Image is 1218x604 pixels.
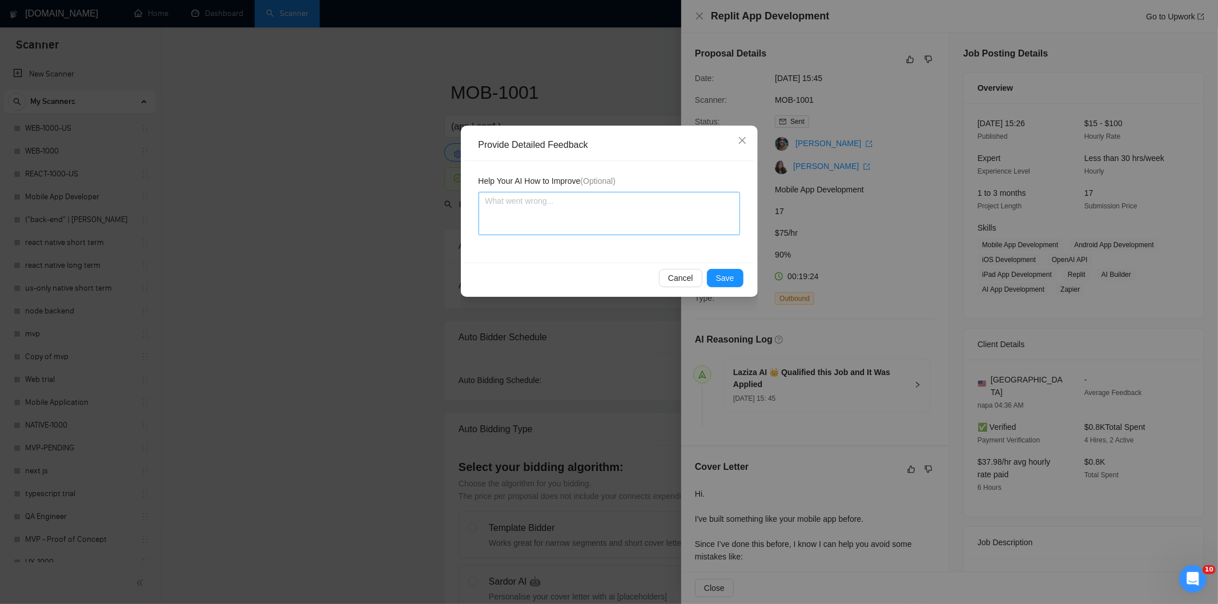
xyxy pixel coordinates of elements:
span: Cancel [668,272,693,284]
span: (Optional) [581,176,616,186]
div: Provide Detailed Feedback [479,139,748,151]
button: Cancel [659,269,702,287]
iframe: Intercom live chat [1179,565,1207,593]
button: Close [727,126,758,156]
button: Save [707,269,743,287]
span: close [738,136,747,145]
span: Help Your AI How to Improve [479,175,616,187]
span: 10 [1203,565,1216,574]
span: Save [716,272,734,284]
